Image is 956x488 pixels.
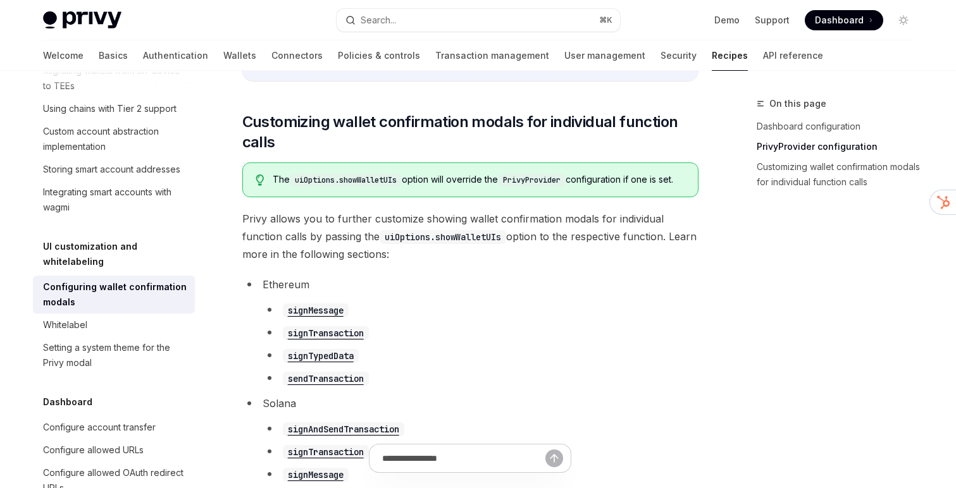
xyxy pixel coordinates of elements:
a: Security [661,40,697,71]
a: Dashboard configuration [757,116,924,137]
li: Solana [242,394,698,483]
svg: Tip [256,174,264,186]
div: Configure account transfer [43,420,156,435]
button: Send message [545,449,563,467]
a: User management [564,40,645,71]
h5: Dashboard [43,394,92,410]
a: Dashboard [805,10,883,30]
a: signAndSendTransaction [283,422,404,435]
a: Integrating smart accounts with wagmi [33,181,195,219]
a: Support [755,14,790,27]
a: Demo [714,14,740,27]
a: Authentication [143,40,208,71]
div: Using chains with Tier 2 support [43,101,177,116]
a: signTypedData [283,349,359,362]
code: signTransaction [283,326,369,340]
span: The option will override the configuration if one is set. [273,173,685,186]
div: Whitelabel [43,317,87,332]
a: Connectors [271,40,323,71]
div: Search... [361,13,396,28]
a: Using chains with Tier 2 support [33,97,195,120]
a: Recipes [712,40,748,71]
div: Configuring wallet confirmation modals [43,279,187,310]
code: signMessage [283,303,349,317]
div: Custom account abstraction implementation [43,124,187,154]
span: Customizing wallet confirmation modals for individual function calls [242,112,698,152]
a: API reference [763,40,823,71]
a: Welcome [43,40,84,71]
code: uiOptions.showWalletUIs [290,174,402,186]
img: light logo [43,11,121,29]
span: ⌘ K [599,15,612,25]
code: sendTransaction [283,372,369,386]
a: Transaction management [435,40,549,71]
div: Configure allowed URLs [43,442,144,458]
h5: UI customization and whitelabeling [43,239,195,269]
code: PrivyProvider [498,174,566,186]
button: Toggle dark mode [893,10,914,30]
a: signTransaction [283,326,369,339]
a: Custom account abstraction implementation [33,120,195,158]
code: uiOptions.showWalletUIs [380,230,506,244]
a: sendTransaction [283,372,369,384]
div: Integrating smart accounts with wagmi [43,185,187,215]
a: Configure allowed URLs [33,439,195,461]
a: Wallets [223,40,256,71]
a: Setting a system theme for the Privy modal [33,336,195,374]
a: Storing smart account addresses [33,158,195,181]
code: signAndSendTransaction [283,422,404,436]
a: Customizing wallet confirmation modals for individual function calls [757,157,924,192]
a: Policies & controls [338,40,420,71]
li: Ethereum [242,276,698,387]
a: PrivyProvider configuration [757,137,924,157]
span: Privy allows you to further customize showing wallet confirmation modals for individual function ... [242,210,698,263]
a: signMessage [283,303,349,316]
code: signTypedData [283,349,359,363]
span: On this page [769,96,826,111]
input: Ask a question... [382,444,545,472]
div: Storing smart account addresses [43,162,180,177]
span: Dashboard [815,14,864,27]
a: Whitelabel [33,314,195,336]
button: Search...⌘K [337,9,620,32]
div: Setting a system theme for the Privy modal [43,340,187,370]
a: Basics [99,40,128,71]
a: Configuring wallet confirmation modals [33,276,195,314]
a: Configure account transfer [33,416,195,439]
